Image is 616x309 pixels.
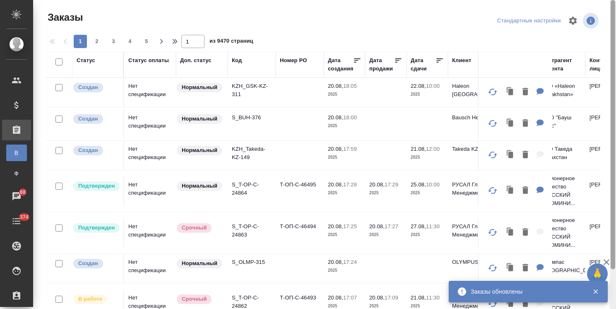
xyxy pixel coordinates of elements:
p: 20.08, [369,223,385,229]
p: Создан [78,146,98,154]
div: Статус по умолчанию для стандартных заказов [176,82,224,93]
p: ТОО «Haleon Kazakhstan» [541,82,581,99]
button: Удалить [518,84,532,101]
td: Нет спецификации [124,141,176,170]
a: Ф [6,165,27,182]
p: S_T-OP-C-24864 [232,181,272,197]
p: Нормальный [182,115,217,123]
button: Удалить [518,260,532,277]
p: 2025 [369,189,402,197]
td: Нет спецификации [124,176,176,205]
a: 374 [2,211,31,232]
button: Обновить [483,222,503,242]
button: 🙏 [587,263,608,284]
button: Удалить [518,115,532,132]
p: 2025 [411,90,444,99]
p: 21.08, [411,146,426,152]
button: Закрыть [587,288,604,295]
p: 25.08, [411,181,426,188]
p: Takeda KZ [452,145,492,153]
div: Выставляется автоматически при создании заказа [72,145,119,156]
p: 17:27 [385,223,398,229]
p: 17:24 [343,259,357,265]
p: Haleon [GEOGRAPHIC_DATA] [452,82,492,99]
div: Заказы обновлены [471,287,580,296]
div: Статус по умолчанию для стандартных заказов [176,145,224,156]
p: S_OLMP-315 [232,258,272,266]
div: Выставляется автоматически при создании заказа [72,82,119,93]
p: РУСАЛ Глобал Менеджмент [452,181,492,197]
p: ООО "Бауш Хелс" [541,113,581,130]
p: Нормальный [182,259,217,268]
p: Нормальный [182,83,217,92]
a: 68 [2,186,31,207]
div: Дата сдачи [411,56,436,73]
p: Создан [78,115,98,123]
p: 17:25 [343,223,357,229]
div: Статус по умолчанию для стандартных заказов [176,258,224,269]
div: Клиент [452,56,471,65]
button: Обновить [483,258,503,278]
button: Обновить [483,82,503,102]
p: OLYMPUS [452,258,492,266]
p: Bausch Health [452,113,492,122]
p: Срочный [182,295,207,303]
p: РУСАЛ Глобал Менеджмент [452,222,492,239]
p: 20.08, [369,295,385,301]
div: Дата создания [328,56,353,73]
span: 4 [123,37,137,46]
div: Контрагент клиента [541,56,581,73]
div: Номер PO [280,56,307,65]
div: Статус [77,56,95,65]
p: Олимпас [GEOGRAPHIC_DATA] [541,258,581,275]
button: Клонировать [503,84,518,101]
p: 10:00 [426,83,440,89]
p: Создан [78,83,98,92]
p: 11:30 [426,295,440,301]
p: KZH_GSK-KZ-311 [232,82,272,99]
td: Т-ОП-С-46494 [276,218,324,247]
p: Подтвержден [78,224,115,232]
p: S_BUH-376 [232,113,272,122]
button: Удалить [518,147,532,164]
p: 20.08, [328,114,343,121]
span: Настроить таблицу [563,11,583,31]
p: 20.08, [328,146,343,152]
span: 🙏 [590,265,604,282]
p: 21.08, [411,295,426,301]
td: Нет спецификации [124,78,176,107]
button: 2 [90,35,103,48]
div: Выставляется автоматически при создании заказа [72,113,119,125]
button: 4 [123,35,137,48]
button: Удалить [518,182,532,199]
p: KZH_Takeda-KZ-149 [232,145,272,162]
td: Нет спецификации [124,218,176,247]
p: 20.08, [328,181,343,188]
p: 2025 [328,90,361,99]
p: Акционерное общество «РУССКИЙ АЛЮМИНИ... [541,216,581,249]
div: Выставляется автоматически при создании заказа [72,258,119,269]
button: 5 [140,35,153,48]
p: 20.08, [328,259,343,265]
div: Статус оплаты [128,56,169,65]
p: 2025 [369,231,402,239]
p: 17:59 [343,146,357,152]
td: Нет спецификации [124,254,176,283]
p: 2025 [328,122,361,130]
div: Дата продажи [369,56,394,73]
p: 2025 [328,153,361,162]
a: В [6,145,27,161]
p: 12:00 [426,146,440,152]
div: Выставляет КМ после уточнения всех необходимых деталей и получения согласия клиента на запуск. С ... [72,181,119,192]
div: Доп. статус [180,56,212,65]
p: 2025 [411,231,444,239]
p: 2025 [328,189,361,197]
div: Выставляется автоматически, если на указанный объем услуг необходимо больше времени в стандартном... [176,222,224,234]
p: 18:05 [343,83,357,89]
p: ТОО Такеда Казахстан [541,145,581,162]
button: Клонировать [503,147,518,164]
span: Ф [10,169,23,178]
div: Выставляет КМ после уточнения всех необходимых деталей и получения согласия клиента на запуск. С ... [72,222,119,234]
button: Обновить [483,113,503,133]
p: 17:29 [385,181,398,188]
